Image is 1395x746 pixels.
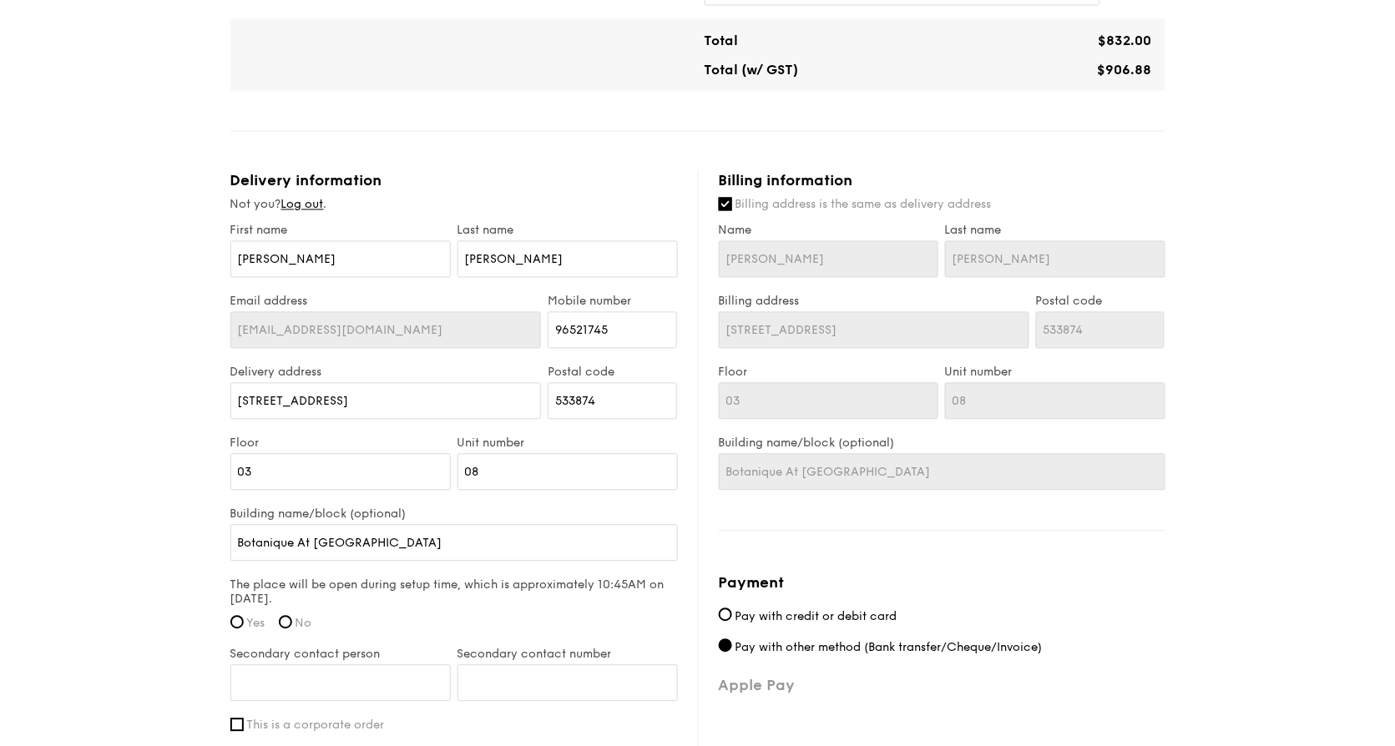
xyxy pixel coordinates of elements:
[719,436,1165,451] label: Building name/block (optional)
[945,224,1165,238] label: Last name
[230,507,678,522] label: Building name/block (optional)
[230,616,244,629] input: Yes
[1098,62,1152,78] span: $906.88
[230,224,451,238] label: First name
[281,198,324,212] a: Log out
[230,718,244,732] input: This is a corporate order
[230,648,451,662] label: Secondary contact person
[719,639,732,653] input: Pay with other method (Bank transfer/Cheque/Invoice)
[1099,33,1152,48] span: $832.00
[719,224,939,238] label: Name
[230,365,542,380] label: Delivery address
[719,608,732,622] input: Pay with credit or debit card
[230,172,382,190] span: Delivery information
[279,616,292,629] input: No
[945,365,1165,380] label: Unit number
[735,610,897,624] span: Pay with credit or debit card
[230,197,678,214] div: Not you? .
[1036,295,1165,309] label: Postal code
[230,295,542,309] label: Email address
[735,641,1043,655] span: Pay with other method (Bank transfer/Cheque/Invoice)
[548,365,677,380] label: Postal code
[719,365,939,380] label: Floor
[230,436,451,451] label: Floor
[247,718,385,733] span: This is a corporate order
[719,572,1165,595] h4: Payment
[247,617,265,631] span: Yes
[735,198,992,212] span: Billing address is the same as delivery address
[296,617,312,631] span: No
[719,172,853,190] span: Billing information
[457,224,678,238] label: Last name
[457,436,678,451] label: Unit number
[705,33,739,48] span: Total
[719,198,732,211] input: Billing address is the same as delivery address
[705,62,799,78] span: Total (w/ GST)
[719,295,1029,309] label: Billing address
[548,295,677,309] label: Mobile number
[230,578,678,607] label: The place will be open during setup time, which is approximately 10:45AM on [DATE].
[457,648,678,662] label: Secondary contact number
